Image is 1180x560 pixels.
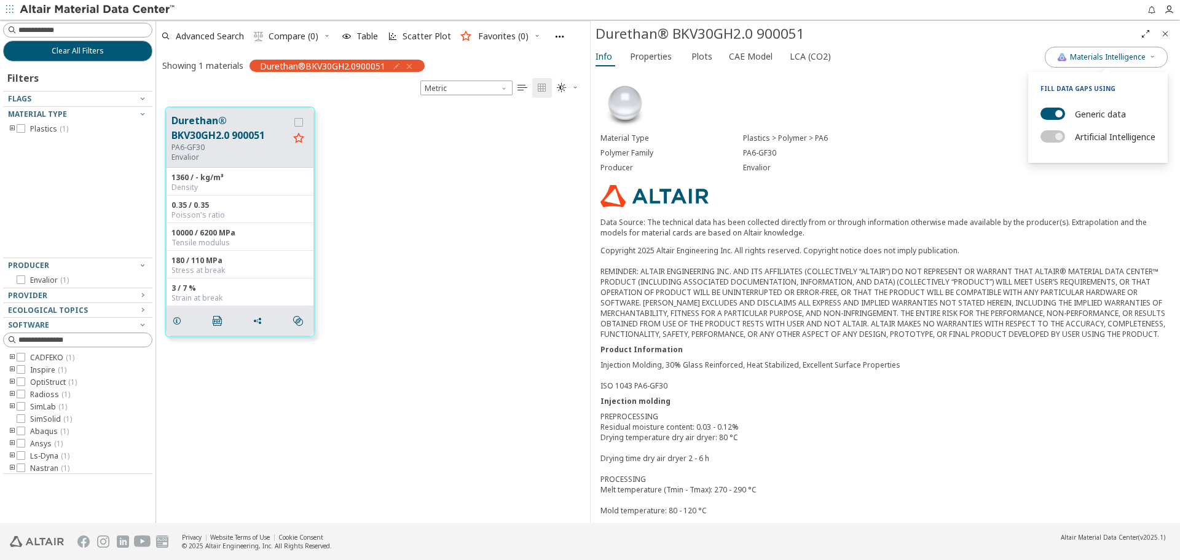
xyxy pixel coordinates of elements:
span: LCA (CO2) [790,47,831,66]
span: ( 1 ) [63,414,72,424]
div: Showing 1 materials [162,60,243,71]
i: toogle group [8,390,17,400]
div: PREPROCESSING Residual moisture content: 0.03 - 0.12% Drying temperature dry air dryer: 80 °C Dry... [600,411,1170,516]
span: Flags [8,93,31,104]
p: Envalior [171,152,289,162]
div: 3 / 7 % [171,283,309,293]
button: AI CopilotMaterials Intelligence [1045,47,1168,68]
span: Ecological Topics [8,305,88,315]
a: Website Terms of Use [210,533,270,542]
i: toogle group [8,365,17,375]
span: ( 1 ) [60,426,69,436]
i: toogle group [8,353,17,363]
button: Close [1155,24,1175,44]
button: Share [247,309,273,333]
button: Theme [552,78,584,98]
span: Clear All Filters [52,46,104,56]
span: ( 1 ) [61,389,70,400]
div: Filters [3,61,45,91]
div: 10000 / 6200 MPa [171,228,309,238]
span: CADFEKO [30,353,74,363]
div: Durethan® BKV30GH2.0 900051 [596,24,1136,44]
div: Envalior [743,163,1170,173]
button: Favorite [289,129,309,149]
span: Altair Material Data Center [1061,533,1138,542]
span: ( 1 ) [68,377,77,387]
span: ( 1 ) [54,438,63,449]
span: Envalior [30,275,69,285]
div: Stress at break [171,266,309,275]
span: SimLab [30,402,67,412]
i: toogle group [8,439,17,449]
button: Material Type [3,107,152,122]
label: Artificial Intelligence [1075,128,1155,146]
i: toogle group [8,451,17,461]
img: Altair Material Data Center [20,4,176,16]
span: ( 1 ) [60,275,69,285]
div: 180 / 110 MPa [171,256,309,266]
span: Table [356,32,378,41]
button: Flags [3,92,152,106]
div: Strain at break [171,293,309,303]
button: Ecological Topics [3,303,152,318]
a: Privacy [182,533,202,542]
i:  [213,316,222,326]
span: ( 1 ) [61,463,69,473]
i: toogle group [8,427,17,436]
div: 1360 / - kg/m³ [171,173,309,183]
span: Nastran [30,463,69,473]
span: Ls-Dyna [30,451,69,461]
button: PDF Download [207,309,233,333]
button: Similar search [288,309,313,333]
div: Polymer Family [600,148,743,158]
button: Details [167,309,192,333]
div: Injection molding [600,396,1170,406]
i: toogle group [8,377,17,387]
span: Radioss [30,390,70,400]
div: Injection Molding, 30% Glass Reinforced, Heat Stabilized, Excellent Surface Properties ISO 1043 P... [600,360,1170,391]
div: PA6-GF30 [743,148,1170,158]
div: Density [171,183,309,192]
button: Provider [3,288,152,303]
div: 0.35 / 0.35 [171,200,309,210]
i:  [557,83,567,93]
i:  [293,316,303,326]
button: Table View [513,78,532,98]
div: Material Type [600,133,743,143]
span: SimSolid [30,414,72,424]
img: AI Copilot [1057,52,1067,62]
span: CAE Model [729,47,773,66]
img: Altair Engineering [10,536,64,547]
span: ( 1 ) [58,401,67,412]
img: Material Type Image [600,79,650,128]
span: ( 1 ) [58,365,66,375]
i: toogle group [8,463,17,473]
button: Clear All Filters [3,41,152,61]
div: (v2025.1) [1061,533,1165,542]
span: Material Type [8,109,67,119]
span: Materials Intelligence [1070,52,1146,62]
button: Producer [3,258,152,273]
i: toogle group [8,124,17,134]
img: Logo - Provider [600,185,709,207]
button: Full Screen [1136,24,1155,44]
div: PA6-GF30 [171,143,289,152]
span: Producer [8,260,49,270]
label: Generic data [1075,105,1126,123]
span: Provider [8,290,47,301]
button: Durethan® BKV30GH2.0 900051 [171,113,289,143]
span: Properties [630,47,672,66]
span: Advanced Search [176,32,244,41]
div: Product Information [600,344,1170,355]
span: Inspire [30,365,66,375]
span: Plastics [30,124,68,134]
span: Software [8,320,49,330]
span: Plots [691,47,712,66]
button: Tile View [532,78,552,98]
div: Poisson's ratio [171,210,309,220]
span: Scatter Plot [403,32,451,41]
span: Durethan®BKV30GH2.0900051 [260,60,385,71]
span: Metric [420,81,513,95]
div: Tensile modulus [171,238,309,248]
span: OptiStruct [30,377,77,387]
